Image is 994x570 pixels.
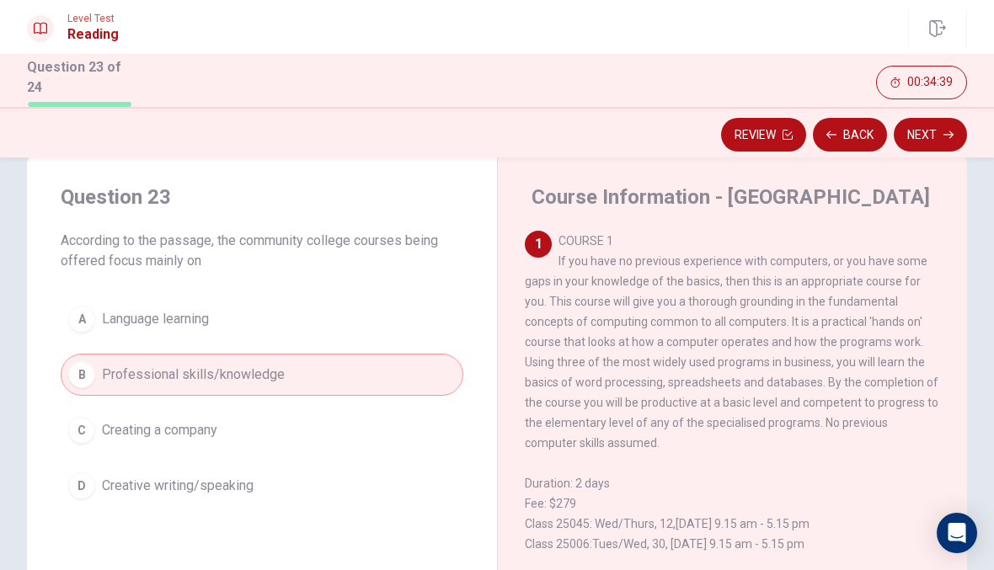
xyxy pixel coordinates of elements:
[61,184,463,210] h4: Question 23
[68,361,95,388] div: B
[813,118,887,152] button: Back
[532,184,930,210] h4: Course Information - [GEOGRAPHIC_DATA]
[68,306,95,333] div: A
[102,365,285,385] span: Professional skills/knowledge
[876,66,967,99] button: 00:34:39
[102,476,254,496] span: Creative writing/speaking
[721,118,806,152] button: Review
[894,118,967,152] button: Next
[61,465,463,507] button: DCreative writing/speaking
[68,472,95,499] div: D
[61,231,463,271] span: According to the passage, the community college courses being offered focus mainly on
[937,513,977,553] div: Open Intercom Messenger
[67,24,119,45] h1: Reading
[102,420,217,440] span: Creating a company
[61,298,463,340] button: ALanguage learning
[61,409,463,451] button: CCreating a company
[907,76,953,89] span: 00:34:39
[67,13,119,24] span: Level Test
[61,354,463,396] button: BProfessional skills/knowledge
[102,309,209,329] span: Language learning
[68,417,95,444] div: C
[525,231,552,258] div: 1
[27,57,135,98] h1: Question 23 of 24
